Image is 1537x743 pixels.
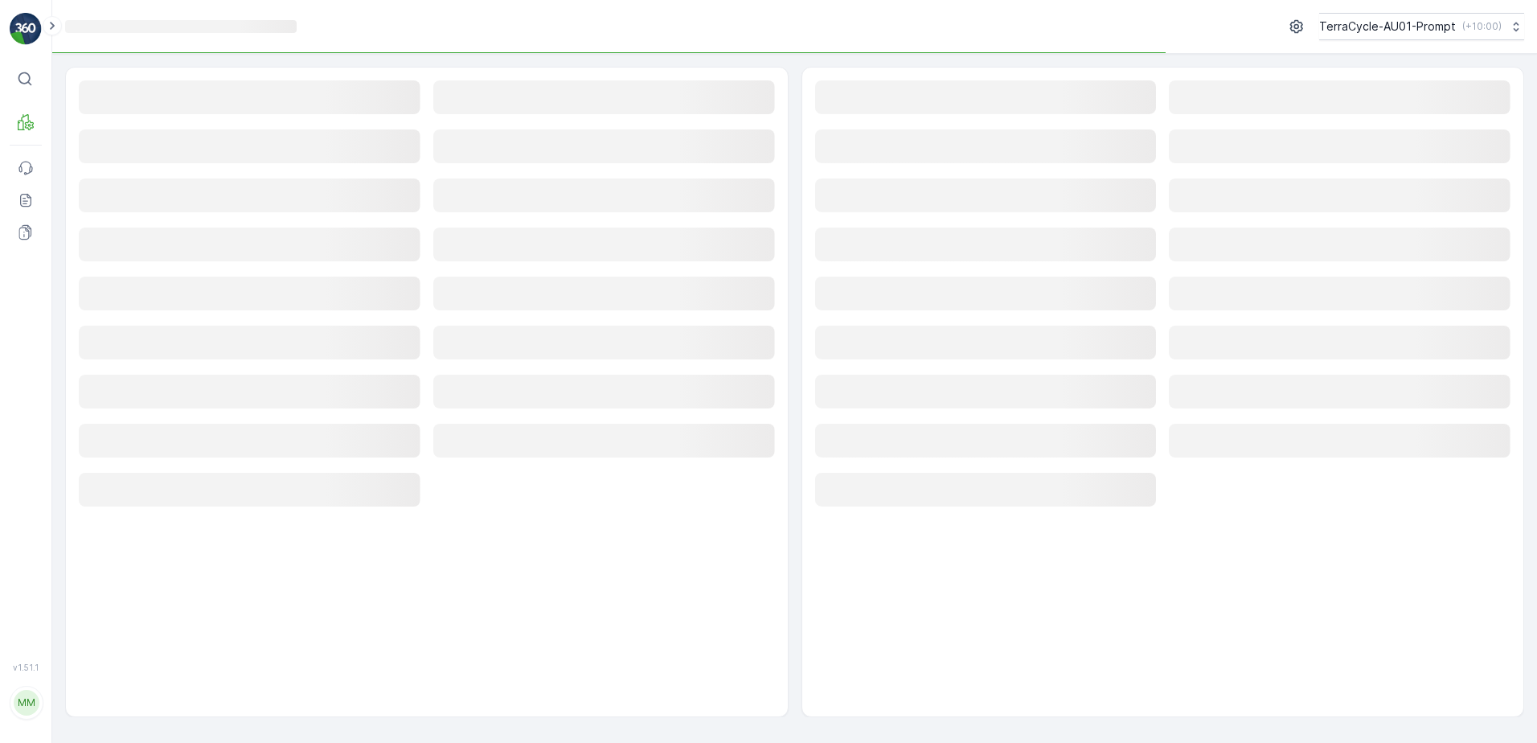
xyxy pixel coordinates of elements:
[1319,13,1524,40] button: TerraCycle-AU01-Prompt(+10:00)
[14,690,39,716] div: MM
[1462,20,1502,33] p: ( +10:00 )
[10,13,42,45] img: logo
[10,663,42,672] span: v 1.51.1
[10,675,42,730] button: MM
[1319,18,1456,35] p: TerraCycle-AU01-Prompt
